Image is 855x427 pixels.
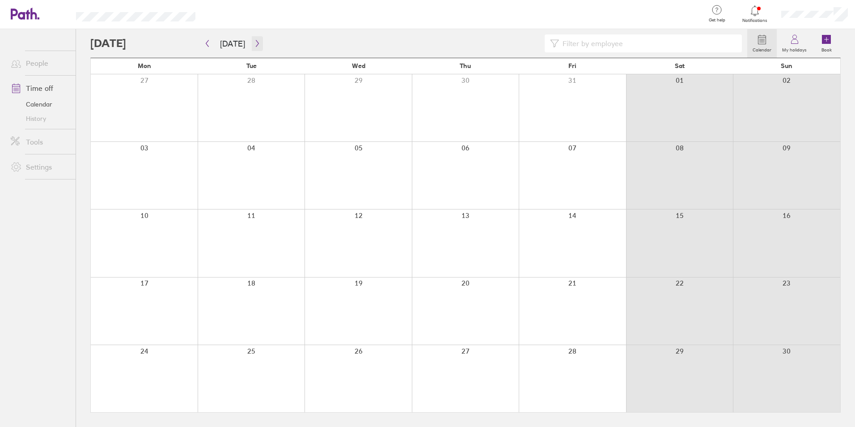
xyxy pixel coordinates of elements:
[675,62,685,69] span: Sat
[4,133,76,151] a: Tools
[777,29,812,58] a: My holidays
[213,36,252,51] button: [DATE]
[352,62,365,69] span: Wed
[747,45,777,53] label: Calendar
[4,97,76,111] a: Calendar
[246,62,257,69] span: Tue
[703,17,732,23] span: Get help
[4,111,76,126] a: History
[777,45,812,53] label: My holidays
[138,62,151,69] span: Mon
[4,79,76,97] a: Time off
[741,18,770,23] span: Notifications
[4,158,76,176] a: Settings
[816,45,837,53] label: Book
[4,54,76,72] a: People
[568,62,576,69] span: Fri
[781,62,792,69] span: Sun
[741,4,770,23] a: Notifications
[460,62,471,69] span: Thu
[559,35,736,52] input: Filter by employee
[812,29,841,58] a: Book
[747,29,777,58] a: Calendar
